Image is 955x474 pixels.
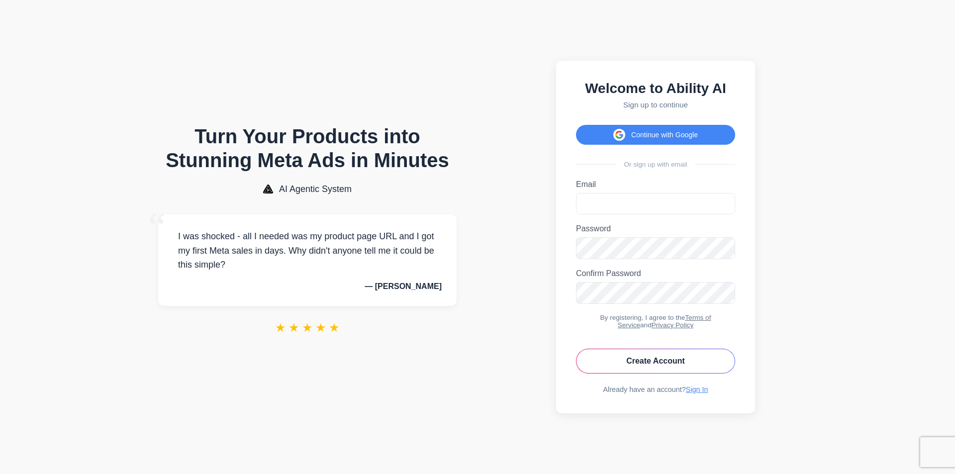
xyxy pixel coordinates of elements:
[148,204,166,250] span: “
[618,314,711,329] a: Terms of Service
[576,125,735,145] button: Continue with Google
[302,321,313,335] span: ★
[576,161,735,168] div: Or sign up with email
[173,282,442,291] p: — [PERSON_NAME]
[275,321,286,335] span: ★
[576,81,735,96] h2: Welcome to Ability AI
[576,349,735,374] button: Create Account
[315,321,326,335] span: ★
[652,321,694,329] a: Privacy Policy
[279,184,352,194] span: AI Agentic System
[288,321,299,335] span: ★
[686,385,708,393] a: Sign In
[263,185,273,193] img: AI Agentic System Logo
[173,229,442,272] p: I was shocked - all I needed was my product page URL and I got my first Meta sales in days. Why d...
[576,385,735,393] div: Already have an account?
[576,100,735,109] p: Sign up to continue
[576,180,735,189] label: Email
[576,314,735,329] div: By registering, I agree to the and
[158,124,457,172] h1: Turn Your Products into Stunning Meta Ads in Minutes
[329,321,340,335] span: ★
[576,224,735,233] label: Password
[576,269,735,278] label: Confirm Password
